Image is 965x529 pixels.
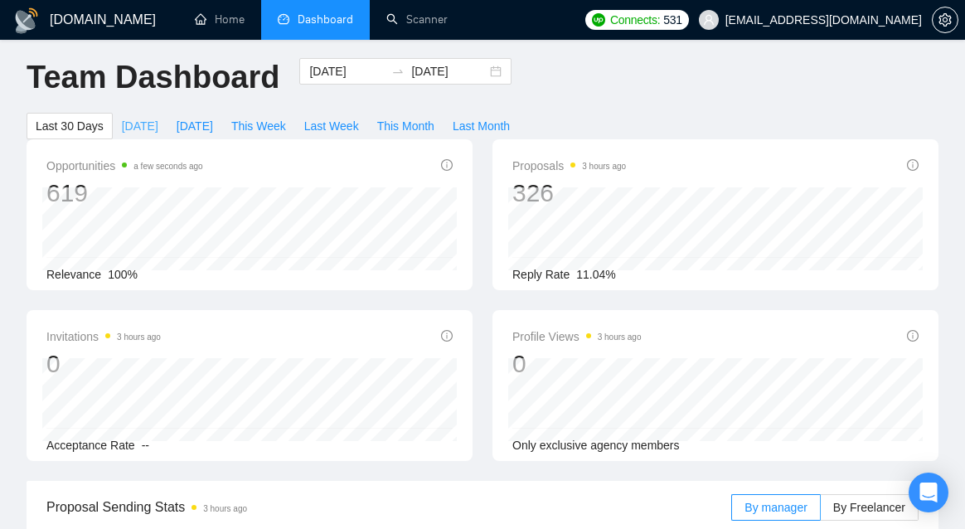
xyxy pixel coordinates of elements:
[195,12,245,27] a: homeHome
[907,330,919,342] span: info-circle
[833,501,905,514] span: By Freelancer
[46,327,161,347] span: Invitations
[703,14,715,26] span: user
[907,159,919,171] span: info-circle
[391,65,405,78] span: to
[744,501,807,514] span: By manager
[27,113,113,139] button: Last 30 Days
[909,473,948,512] div: Open Intercom Messenger
[108,268,138,281] span: 100%
[46,177,203,209] div: 619
[46,497,731,517] span: Proposal Sending Stats
[222,113,295,139] button: This Week
[663,11,681,29] span: 531
[933,13,958,27] span: setting
[177,117,213,135] span: [DATE]
[512,156,626,176] span: Proposals
[512,268,570,281] span: Reply Rate
[453,117,510,135] span: Last Month
[46,348,161,380] div: 0
[512,348,642,380] div: 0
[582,162,626,171] time: 3 hours ago
[46,156,203,176] span: Opportunities
[309,62,385,80] input: Start date
[444,113,519,139] button: Last Month
[598,332,642,342] time: 3 hours ago
[46,268,101,281] span: Relevance
[295,113,368,139] button: Last Week
[391,65,405,78] span: swap-right
[441,330,453,342] span: info-circle
[133,162,202,171] time: a few seconds ago
[13,7,40,34] img: logo
[46,439,135,452] span: Acceptance Rate
[27,58,279,97] h1: Team Dashboard
[576,268,615,281] span: 11.04%
[512,327,642,347] span: Profile Views
[298,12,353,27] span: Dashboard
[142,439,149,452] span: --
[441,159,453,171] span: info-circle
[932,7,958,33] button: setting
[377,117,434,135] span: This Month
[592,13,605,27] img: upwork-logo.png
[36,117,104,135] span: Last 30 Days
[411,62,487,80] input: End date
[610,11,660,29] span: Connects:
[512,439,680,452] span: Only exclusive agency members
[368,113,444,139] button: This Month
[122,117,158,135] span: [DATE]
[203,504,247,513] time: 3 hours ago
[304,117,359,135] span: Last Week
[231,117,286,135] span: This Week
[278,13,289,25] span: dashboard
[117,332,161,342] time: 3 hours ago
[512,177,626,209] div: 326
[167,113,222,139] button: [DATE]
[113,113,167,139] button: [DATE]
[932,13,958,27] a: setting
[386,12,448,27] a: searchScanner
